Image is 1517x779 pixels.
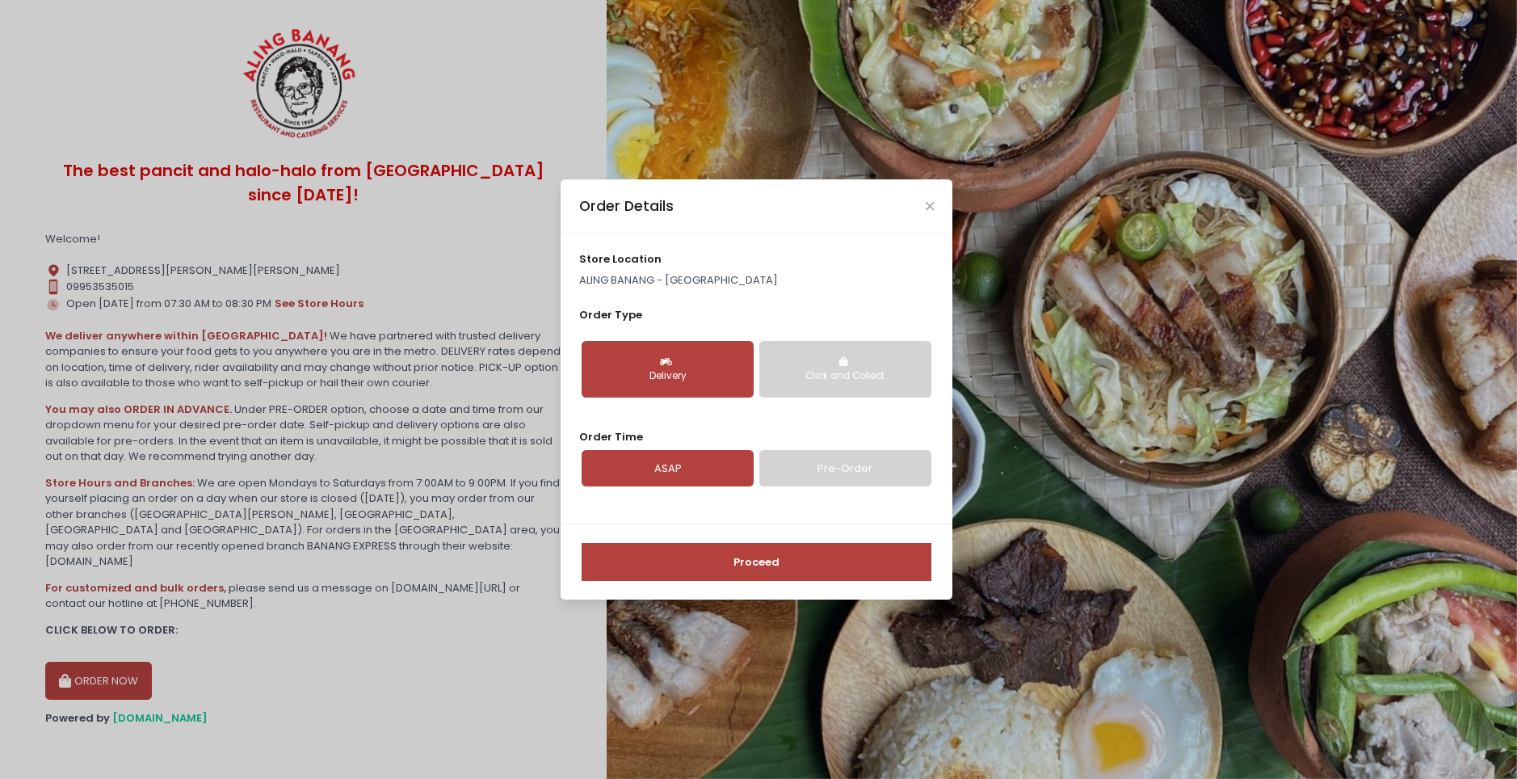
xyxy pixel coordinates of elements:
[579,429,643,444] span: Order Time
[579,251,662,267] span: store location
[771,369,920,384] div: Click and Collect
[582,341,754,398] button: Delivery
[579,307,642,322] span: Order Type
[759,341,931,398] button: Click and Collect
[582,450,754,487] a: ASAP
[579,196,674,217] div: Order Details
[593,369,742,384] div: Delivery
[579,272,935,288] p: ALING BANANG - [GEOGRAPHIC_DATA]
[926,202,934,210] button: Close
[759,450,931,487] a: Pre-Order
[582,543,931,582] button: Proceed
